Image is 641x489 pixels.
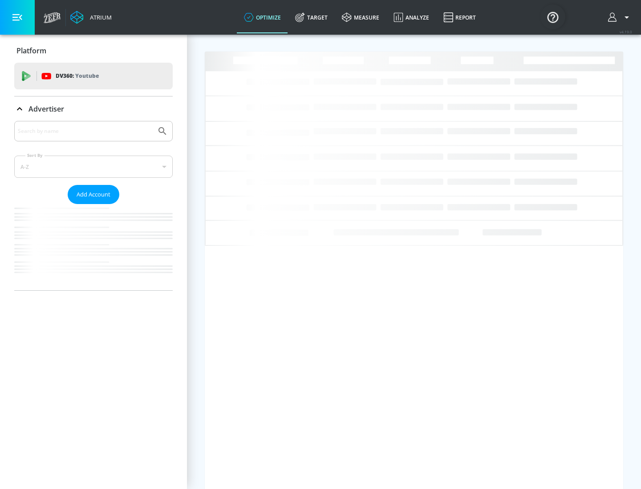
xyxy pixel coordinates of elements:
a: Report [436,1,483,33]
div: DV360: Youtube [14,63,173,89]
div: Platform [14,38,173,63]
a: measure [335,1,386,33]
div: Atrium [86,13,112,21]
p: Youtube [75,71,99,80]
span: v 4.19.0 [620,29,632,34]
a: Analyze [386,1,436,33]
p: Platform [16,46,46,56]
p: DV360: [56,71,99,81]
button: Open Resource Center [540,4,565,29]
div: Advertiser [14,96,173,121]
p: Advertiser [28,104,64,114]
div: A-Z [14,156,173,178]
nav: list of Advertiser [14,204,173,290]
a: optimize [237,1,288,33]
button: Add Account [68,185,119,204]
span: Add Account [77,189,110,200]
a: Target [288,1,335,33]
input: Search by name [18,125,153,137]
a: Atrium [70,11,112,24]
label: Sort By [25,152,45,158]
div: Advertiser [14,121,173,290]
